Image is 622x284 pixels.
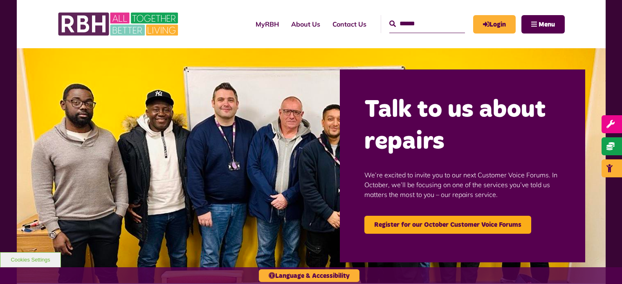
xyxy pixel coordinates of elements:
[58,8,180,40] img: RBH
[521,15,565,34] button: Navigation
[364,216,531,234] a: Register for our October Customer Voice Forums
[249,13,285,35] a: MyRBH
[473,15,516,34] a: MyRBH
[364,158,561,212] p: We’re excited to invite you to our next Customer Voice Forums. In October, we’ll be focusing on o...
[539,21,555,28] span: Menu
[585,247,622,284] iframe: Netcall Web Assistant for live chat
[364,94,561,158] h2: Talk to us about repairs
[285,13,326,35] a: About Us
[17,48,606,283] img: Group photo of customers and colleagues at the Lighthouse Project
[326,13,373,35] a: Contact Us
[259,269,359,282] button: Language & Accessibility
